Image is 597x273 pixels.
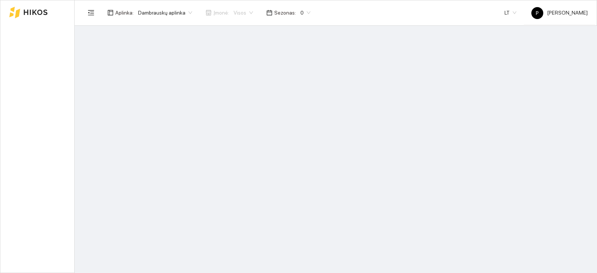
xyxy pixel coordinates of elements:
[115,9,134,17] span: Aplinka :
[234,7,253,18] span: Visos
[536,7,539,19] span: P
[213,9,229,17] span: Įmonė :
[107,10,113,16] span: layout
[88,9,94,16] span: menu-fold
[531,10,588,16] span: [PERSON_NAME]
[300,7,310,18] span: 0
[84,5,99,20] button: menu-fold
[138,7,192,18] span: Dambrauskų aplinka
[504,7,516,18] span: LT
[274,9,296,17] span: Sezonas :
[266,10,272,16] span: calendar
[206,10,212,16] span: shop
